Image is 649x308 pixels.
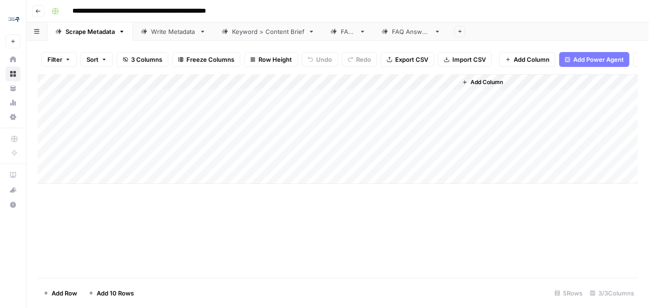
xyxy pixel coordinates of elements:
[214,22,323,41] a: Keyword > Content Brief
[395,55,428,64] span: Export CSV
[341,27,356,36] div: FAQs
[97,288,134,298] span: Add 10 Rows
[6,81,20,96] a: Your Data
[559,52,629,67] button: Add Power Agent
[356,55,371,64] span: Redo
[6,197,20,212] button: Help + Support
[586,286,638,301] div: 3/3 Columns
[6,66,20,81] a: Browse
[232,27,305,36] div: Keyword > Content Brief
[323,22,374,41] a: FAQs
[172,52,240,67] button: Freeze Columns
[514,55,550,64] span: Add Column
[6,7,20,31] button: Workspace: Compound Growth
[80,52,113,67] button: Sort
[470,78,503,86] span: Add Column
[6,183,20,197] div: What's new?
[458,76,507,88] button: Add Column
[131,55,162,64] span: 3 Columns
[6,183,20,197] button: What's new?
[551,286,586,301] div: 5 Rows
[6,95,20,110] a: Usage
[38,286,83,301] button: Add Row
[244,52,298,67] button: Row Height
[133,22,214,41] a: Write Metadata
[499,52,556,67] button: Add Column
[258,55,292,64] span: Row Height
[374,22,449,41] a: FAQ Answers
[41,52,77,67] button: Filter
[342,52,377,67] button: Redo
[83,286,139,301] button: Add 10 Rows
[6,11,22,27] img: Compound Growth Logo
[117,52,168,67] button: 3 Columns
[316,55,332,64] span: Undo
[47,55,62,64] span: Filter
[381,52,434,67] button: Export CSV
[452,55,486,64] span: Import CSV
[438,52,492,67] button: Import CSV
[6,52,20,67] a: Home
[86,55,99,64] span: Sort
[302,52,338,67] button: Undo
[392,27,430,36] div: FAQ Answers
[52,288,77,298] span: Add Row
[573,55,624,64] span: Add Power Agent
[151,27,196,36] div: Write Metadata
[186,55,234,64] span: Freeze Columns
[47,22,133,41] a: Scrape Metadata
[66,27,115,36] div: Scrape Metadata
[6,110,20,125] a: Settings
[6,168,20,183] a: AirOps Academy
